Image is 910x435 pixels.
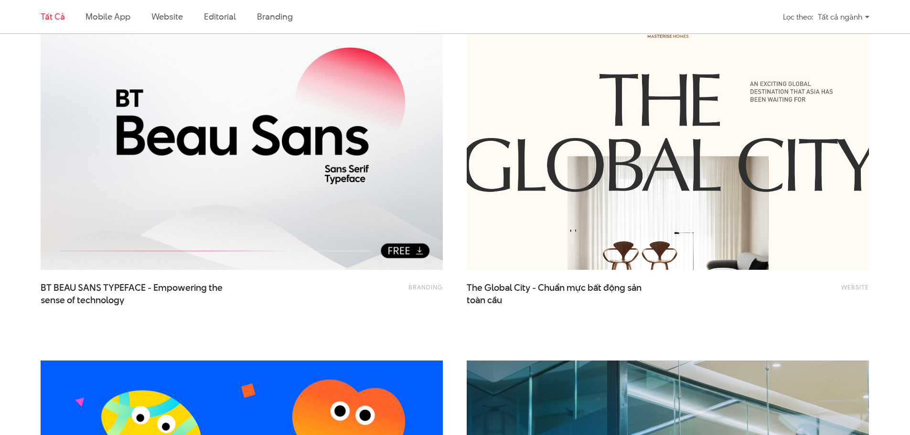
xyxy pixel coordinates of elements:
[41,0,443,270] img: bt_beau_sans
[467,282,658,306] span: The Global City - Chuẩn mực bất động sản
[204,11,236,22] a: Editorial
[841,283,869,291] a: Website
[151,11,183,22] a: Website
[86,11,130,22] a: Mobile app
[467,294,502,307] span: toàn cầu
[467,282,658,306] a: The Global City - Chuẩn mực bất động sảntoàn cầu
[41,282,232,306] span: BT BEAU SANS TYPEFACE - Empowering the
[41,11,64,22] a: Tất cả
[257,11,292,22] a: Branding
[818,9,869,25] div: Tất cả ngành
[408,283,443,291] a: Branding
[783,9,813,25] div: Lọc theo:
[41,294,124,307] span: sense of technology
[41,282,232,306] a: BT BEAU SANS TYPEFACE - Empowering thesense of technology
